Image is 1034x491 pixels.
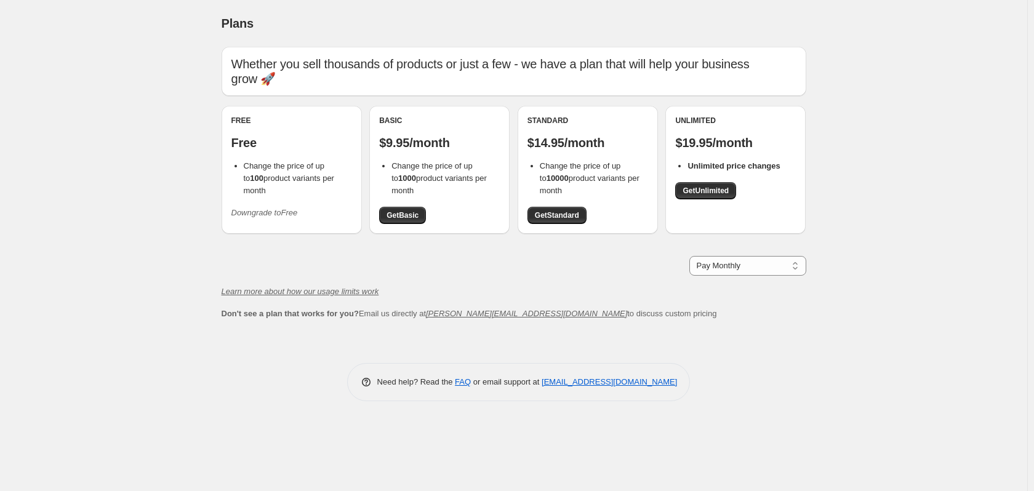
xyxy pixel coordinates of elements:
[377,377,455,386] span: Need help? Read the
[244,161,334,195] span: Change the price of up to product variants per month
[675,182,736,199] a: GetUnlimited
[455,377,471,386] a: FAQ
[379,135,500,150] p: $9.95/month
[471,377,542,386] span: or email support at
[222,309,359,318] b: Don't see a plan that works for you?
[231,116,352,126] div: Free
[224,203,305,223] button: Downgrade toFree
[250,174,263,183] b: 100
[398,174,416,183] b: 1000
[379,207,426,224] a: GetBasic
[535,210,579,220] span: Get Standard
[391,161,487,195] span: Change the price of up to product variants per month
[527,207,587,224] a: GetStandard
[222,309,717,318] span: Email us directly at to discuss custom pricing
[542,377,677,386] a: [EMAIL_ADDRESS][DOMAIN_NAME]
[426,309,627,318] a: [PERSON_NAME][EMAIL_ADDRESS][DOMAIN_NAME]
[540,161,639,195] span: Change the price of up to product variants per month
[687,161,780,170] b: Unlimited price changes
[379,116,500,126] div: Basic
[387,210,419,220] span: Get Basic
[231,135,352,150] p: Free
[675,135,796,150] p: $19.95/month
[231,208,298,217] i: Downgrade to Free
[222,287,379,296] a: Learn more about how our usage limits work
[222,17,254,30] span: Plans
[683,186,729,196] span: Get Unlimited
[547,174,569,183] b: 10000
[527,135,648,150] p: $14.95/month
[231,57,796,86] p: Whether you sell thousands of products or just a few - we have a plan that will help your busines...
[527,116,648,126] div: Standard
[675,116,796,126] div: Unlimited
